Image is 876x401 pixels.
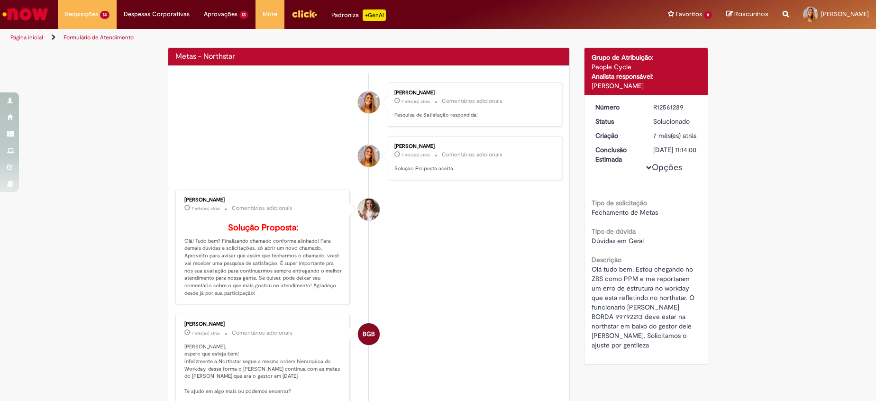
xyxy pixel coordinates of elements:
[204,9,237,19] span: Aprovações
[592,53,701,62] div: Grupo de Atribuição:
[401,99,430,104] span: 7 mês(es) atrás
[442,151,502,159] small: Comentários adicionais
[184,321,342,327] div: [PERSON_NAME]
[192,330,220,336] time: 23/01/2025 01:28:48
[401,99,430,104] time: 30/01/2025 14:29:22
[653,117,697,126] div: Solucionado
[588,131,647,140] dt: Criação
[734,9,768,18] span: Rascunhos
[653,131,696,140] span: 7 mês(es) atrás
[64,34,134,41] a: Formulário de Atendimento
[704,11,712,19] span: 6
[592,81,701,91] div: [PERSON_NAME]
[592,72,701,81] div: Analista responsável:
[592,62,701,72] div: People Cycle
[331,9,386,21] div: Padroniza
[358,199,380,220] div: Amanda Machado Krug
[821,10,869,18] span: [PERSON_NAME]
[358,323,380,345] div: Beatriz Guitzel Borghi
[1,5,50,24] img: ServiceNow
[588,145,647,164] dt: Conclusão Estimada
[292,7,317,21] img: click_logo_yellow_360x200.png
[588,117,647,126] dt: Status
[358,91,380,113] div: Priscila Cerri Sampaio
[363,323,375,346] span: BGB
[592,208,658,217] span: Fechamento de Metas
[588,102,647,112] dt: Número
[228,222,298,233] b: Solução Proposta:
[100,11,109,19] span: 14
[592,265,696,349] span: Olá tudo bem. Estou chegando no ZBS como PPM e me reportaram um erro de estrutura no workday que ...
[184,223,342,297] p: Olá! Tudo bem? Finalizando chamado conforme alinhado! Para demais dúvidas e solicitações, só abri...
[363,9,386,21] p: +GenAi
[232,204,292,212] small: Comentários adicionais
[65,9,98,19] span: Requisições
[10,34,43,41] a: Página inicial
[401,152,430,158] span: 7 mês(es) atrás
[184,197,342,203] div: [PERSON_NAME]
[124,9,190,19] span: Despesas Corporativas
[192,330,220,336] span: 7 mês(es) atrás
[192,206,220,211] span: 7 mês(es) atrás
[592,199,647,207] b: Tipo de solicitação
[394,144,552,149] div: [PERSON_NAME]
[592,255,621,264] b: Descrição
[653,131,696,140] time: 22/01/2025 10:44:42
[394,165,552,173] p: Solução Proposta aceita.
[232,329,292,337] small: Comentários adicionais
[653,145,697,155] div: [DATE] 11:14:00
[394,90,552,96] div: [PERSON_NAME]
[175,53,235,61] h2: Metas - Northstar Histórico de tíquete
[358,145,380,167] div: Priscila Cerri Sampaio
[592,237,644,245] span: Dúvidas em Geral
[394,111,552,119] p: Pesquisa de Satisfação respondida!
[726,10,768,19] a: Rascunhos
[653,102,697,112] div: R12561289
[592,227,636,236] b: Tipo de dúvida
[192,206,220,211] time: 24/01/2025 19:15:59
[239,11,249,19] span: 13
[7,29,577,46] ul: Trilhas de página
[676,9,702,19] span: Favoritos
[442,97,502,105] small: Comentários adicionais
[263,9,277,19] span: More
[401,152,430,158] time: 30/01/2025 14:29:13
